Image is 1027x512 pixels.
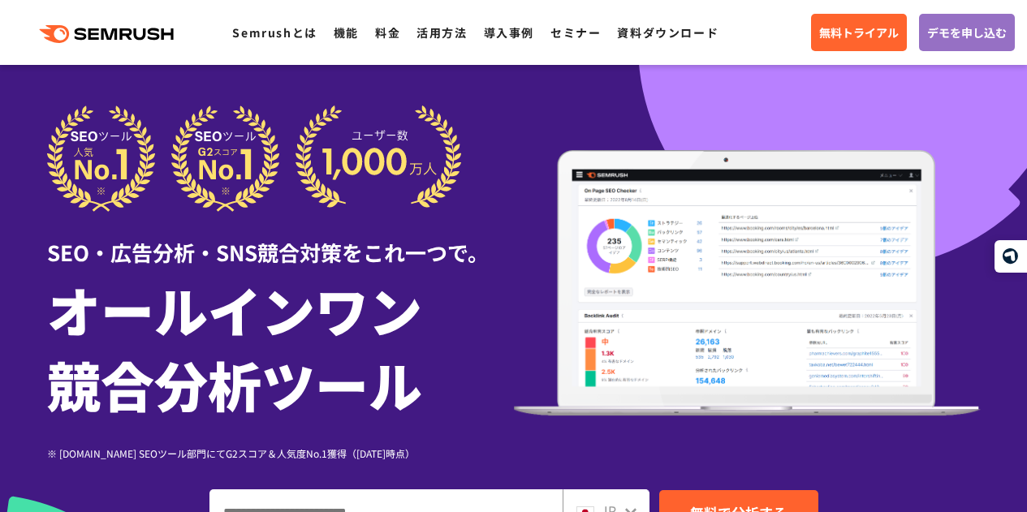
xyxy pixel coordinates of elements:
a: セミナー [550,24,601,41]
div: ※ [DOMAIN_NAME] SEOツール部門にてG2スコア＆人気度No.1獲得（[DATE]時点） [47,445,514,461]
h1: オールインワン 競合分析ツール [47,272,514,421]
a: Semrushとは [232,24,317,41]
a: 活用方法 [416,24,467,41]
a: 機能 [334,24,359,41]
a: 資料ダウンロード [617,24,718,41]
a: 料金 [375,24,400,41]
span: 無料トライアル [819,24,899,41]
span: デモを申し込む [927,24,1007,41]
div: SEO・広告分析・SNS競合対策をこれ一つで。 [47,212,514,268]
a: デモを申し込む [919,14,1015,51]
a: 導入事例 [484,24,534,41]
a: 無料トライアル [811,14,907,51]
